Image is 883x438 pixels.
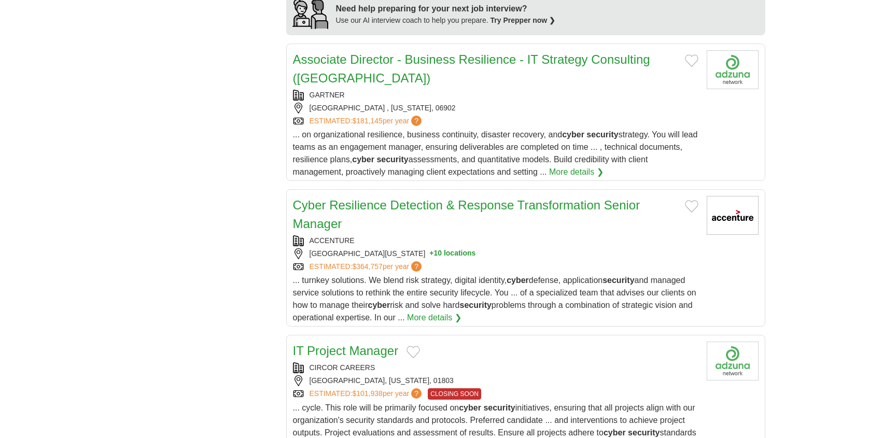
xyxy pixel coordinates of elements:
a: ESTIMATED:$181,145per year? [310,116,424,126]
a: ESTIMATED:$364,757per year? [310,261,424,272]
button: +10 locations [429,248,475,259]
img: Company logo [707,50,759,89]
strong: security [586,130,618,139]
a: ESTIMATED:$101,938per year? [310,388,424,400]
button: Add to favorite jobs [407,346,420,358]
a: Associate Director - Business Resilience - IT Strategy Consulting ([GEOGRAPHIC_DATA]) [293,52,650,85]
img: Company logo [707,342,759,380]
div: [GEOGRAPHIC_DATA][US_STATE] [293,248,698,259]
a: More details ❯ [549,166,604,178]
strong: cyber [459,403,481,412]
span: ... turnkey solutions. We blend risk strategy, digital identity, defense, application and managed... [293,276,696,322]
strong: security [483,403,515,412]
div: GARTNER [293,90,698,101]
div: [GEOGRAPHIC_DATA], [US_STATE], 01803 [293,375,698,386]
strong: cyber [368,301,390,309]
span: + [429,248,433,259]
strong: cyber [604,428,626,437]
strong: cyber [562,130,584,139]
div: Use our AI interview coach to help you prepare. [336,15,556,26]
span: $364,757 [352,262,382,271]
a: IT Project Manager [293,344,399,358]
span: ? [411,116,422,126]
strong: cyber [507,276,529,285]
a: ACCENTURE [310,236,355,245]
div: CIRCOR CAREERS [293,362,698,373]
span: ? [411,388,422,399]
span: $181,145 [352,117,382,125]
div: Need help preparing for your next job interview? [336,3,556,15]
a: Try Prepper now ❯ [490,16,556,24]
strong: cyber [352,155,374,164]
button: Add to favorite jobs [685,54,698,67]
img: Accenture logo [707,196,759,235]
span: ? [411,261,422,272]
span: CLOSING SOON [428,388,481,400]
strong: security [376,155,408,164]
a: Cyber Resilience Detection & Response Transformation Senior Manager [293,198,640,231]
span: $101,938 [352,389,382,398]
a: More details ❯ [407,312,461,324]
strong: security [459,301,491,309]
div: [GEOGRAPHIC_DATA] , [US_STATE], 06902 [293,103,698,114]
span: ... on organizational resilience, business continuity, disaster recovery, and strategy. You will ... [293,130,698,176]
button: Add to favorite jobs [685,200,698,213]
strong: security [628,428,660,437]
strong: security [602,276,634,285]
